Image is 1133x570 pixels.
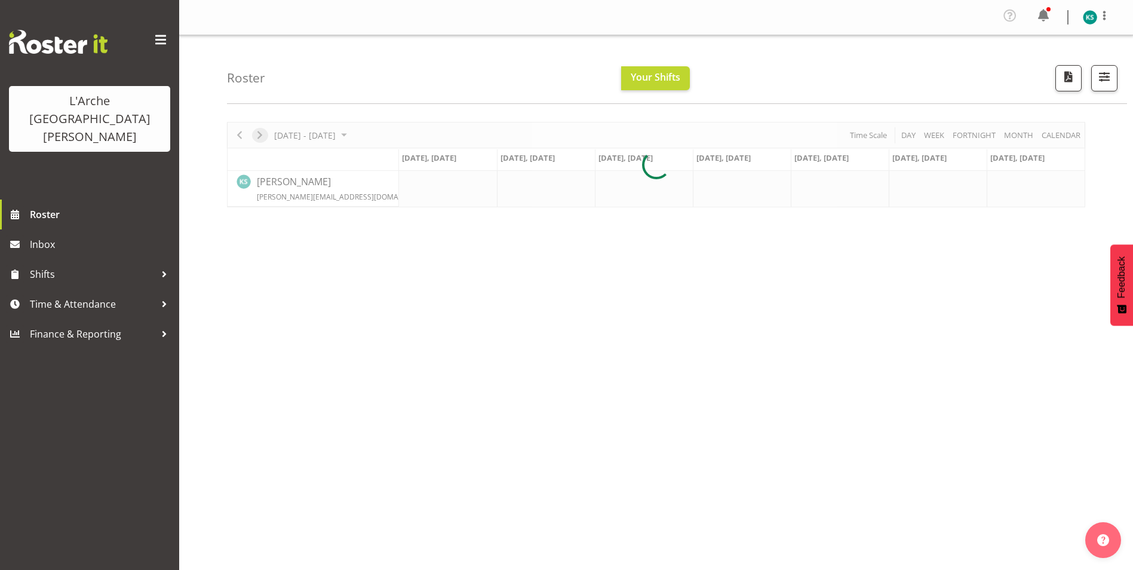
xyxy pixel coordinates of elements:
[1110,244,1133,326] button: Feedback - Show survey
[1097,534,1109,546] img: help-xxl-2.png
[30,235,173,253] span: Inbox
[227,71,265,85] h4: Roster
[1055,65,1082,91] button: Download a PDF of the roster according to the set date range.
[9,30,108,54] img: Rosterit website logo
[621,66,690,90] button: Your Shifts
[30,325,155,343] span: Finance & Reporting
[30,295,155,313] span: Time & Attendance
[1091,65,1117,91] button: Filter Shifts
[21,92,158,146] div: L'Arche [GEOGRAPHIC_DATA][PERSON_NAME]
[30,265,155,283] span: Shifts
[30,206,173,223] span: Roster
[631,71,680,84] span: Your Shifts
[1116,256,1127,298] span: Feedback
[1083,10,1097,24] img: katherine-shaw10916.jpg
